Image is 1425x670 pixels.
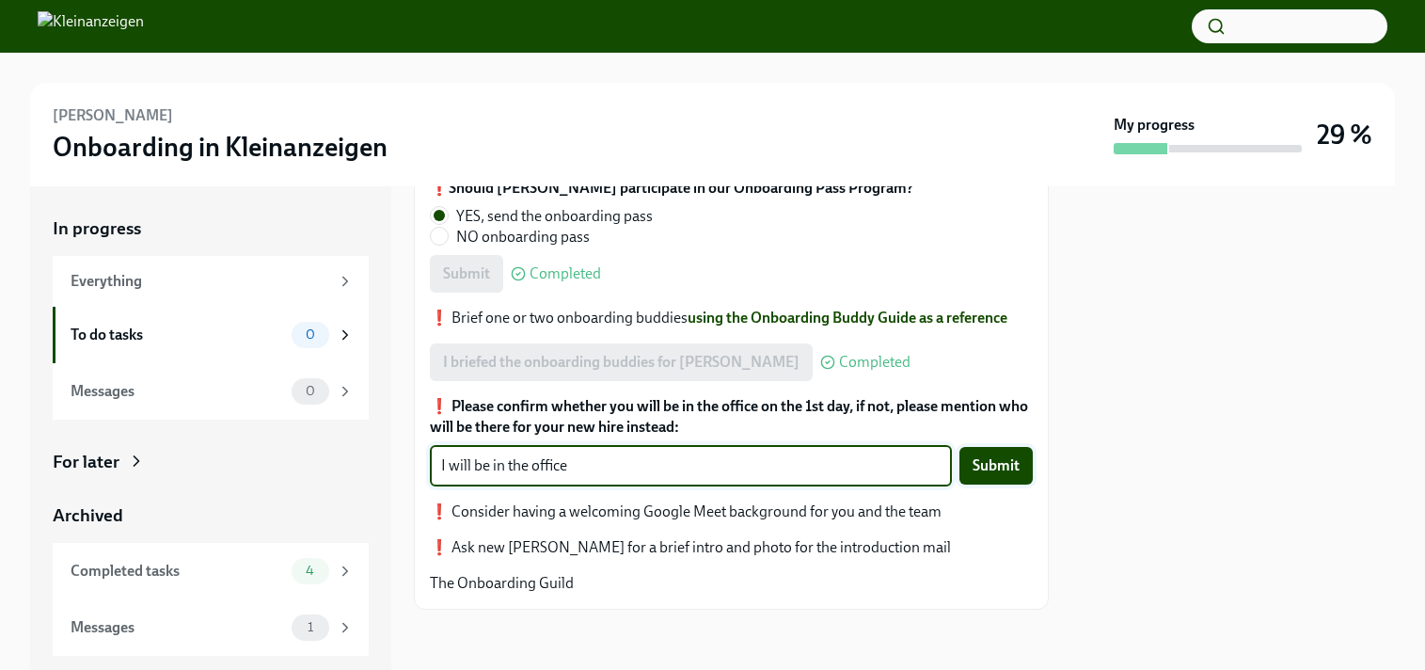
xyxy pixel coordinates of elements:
a: Messages0 [53,363,369,420]
button: Submit [959,447,1033,485]
a: In progress [53,216,369,241]
a: using the Onboarding Buddy Guide as a reference [688,309,1007,327]
span: Submit [973,456,1020,475]
div: Messages [71,381,284,402]
a: Archived [53,503,369,528]
span: 4 [294,564,325,578]
span: Completed [839,355,910,370]
a: Completed tasks4 [53,543,369,599]
span: 0 [294,384,326,398]
div: Completed tasks [71,561,284,582]
a: Messages1 [53,599,369,656]
label: ❗️ Please confirm whether you will be in the office on the 1st day, if not, please mention who wi... [430,396,1033,438]
label: ❗️Should [PERSON_NAME] participate in our Onboarding Pass Program? [430,178,913,199]
strong: My progress [1114,115,1195,136]
textarea: I will be in the office [441,455,941,477]
span: Completed [530,266,601,281]
span: 0 [294,327,326,342]
a: To do tasks0 [53,307,369,363]
img: Kleinanzeigen [38,11,144,41]
h6: [PERSON_NAME] [53,105,173,126]
a: For later [53,450,369,474]
p: ❗️ Ask new [PERSON_NAME] for a brief intro and photo for the introduction mail [430,537,1033,558]
a: Everything [53,256,369,307]
span: YES, send the onboarding pass [456,206,653,227]
h3: 29 % [1317,118,1372,152]
span: NO onboarding pass [456,227,590,247]
div: For later [53,450,119,474]
div: Messages [71,617,284,638]
p: ❗️ Consider having a welcoming Google Meet background for you and the team [430,502,1033,522]
span: 1 [296,620,325,634]
p: The Onboarding Guild [430,573,1033,594]
p: ❗️ Brief one or two onboarding buddies [430,308,1033,328]
div: To do tasks [71,325,284,345]
div: Everything [71,271,329,292]
h3: Onboarding in Kleinanzeigen [53,130,388,164]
